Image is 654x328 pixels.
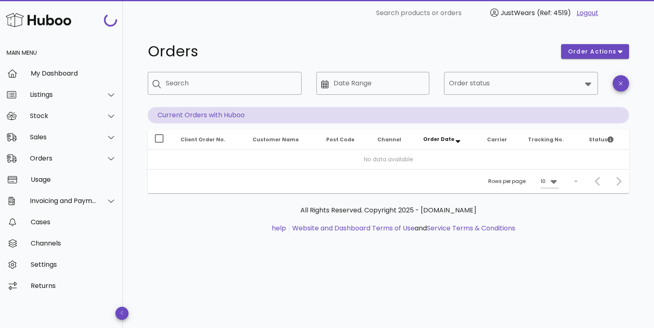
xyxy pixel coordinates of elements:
div: Rows per page: [488,170,559,193]
div: Settings [31,261,116,268]
th: Post Code [320,130,371,149]
th: Status [582,130,629,149]
img: Huboo Logo [6,11,71,29]
button: order actions [561,44,629,59]
th: Client Order No. [174,130,246,149]
div: Listings [30,91,97,98]
a: Website and Dashboard Terms of Use [292,223,415,233]
span: Client Order No. [180,136,226,143]
h1: Orders [148,44,551,59]
th: Customer Name [246,130,320,149]
span: Customer Name [253,136,299,143]
a: help [272,223,286,233]
a: Logout [577,8,598,18]
th: Tracking No. [521,130,582,149]
div: – [574,178,577,185]
div: My Dashboard [31,69,116,77]
div: Stock [30,112,97,120]
span: Channel [377,136,401,143]
div: 10Rows per page: [541,175,559,188]
p: Current Orders with Huboo [148,107,629,123]
div: Channels [31,239,116,247]
p: All Rights Reserved. Copyright 2025 - [DOMAIN_NAME] [154,205,622,215]
a: Service Terms & Conditions [427,223,515,233]
div: Returns [31,282,116,290]
div: Invoicing and Payments [30,197,97,205]
span: (Ref: 4519) [537,8,571,18]
span: Tracking No. [528,136,564,143]
div: Sales [30,133,97,141]
th: Order Date: Sorted descending. Activate to remove sorting. [417,130,480,149]
div: Orders [30,154,97,162]
div: 10 [541,178,546,185]
span: Status [589,136,613,143]
span: Post Code [326,136,354,143]
span: order actions [568,47,617,56]
li: and [289,223,515,233]
div: Order status [444,72,598,95]
div: Usage [31,176,116,183]
span: Order Date [423,136,454,143]
span: JustWears [501,8,535,18]
th: Carrier [480,130,521,149]
th: Channel [371,130,417,149]
div: Cases [31,218,116,226]
td: No data available [148,149,629,169]
span: Carrier [487,136,507,143]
